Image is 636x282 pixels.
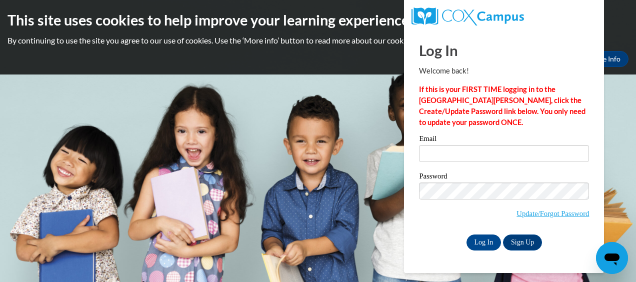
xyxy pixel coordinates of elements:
p: By continuing to use the site you agree to our use of cookies. Use the ‘More info’ button to read... [7,35,628,46]
h1: Log In [419,40,589,60]
h2: This site uses cookies to help improve your learning experience. [7,10,628,30]
input: Log In [466,234,501,250]
img: COX Campus [411,7,523,25]
a: More Info [581,51,628,67]
a: Sign Up [503,234,542,250]
label: Password [419,172,589,182]
p: Welcome back! [419,65,589,76]
label: Email [419,135,589,145]
strong: If this is your FIRST TIME logging in to the [GEOGRAPHIC_DATA][PERSON_NAME], click the Create/Upd... [419,85,585,126]
a: Update/Forgot Password [516,209,589,217]
iframe: Button to launch messaging window [596,242,628,274]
